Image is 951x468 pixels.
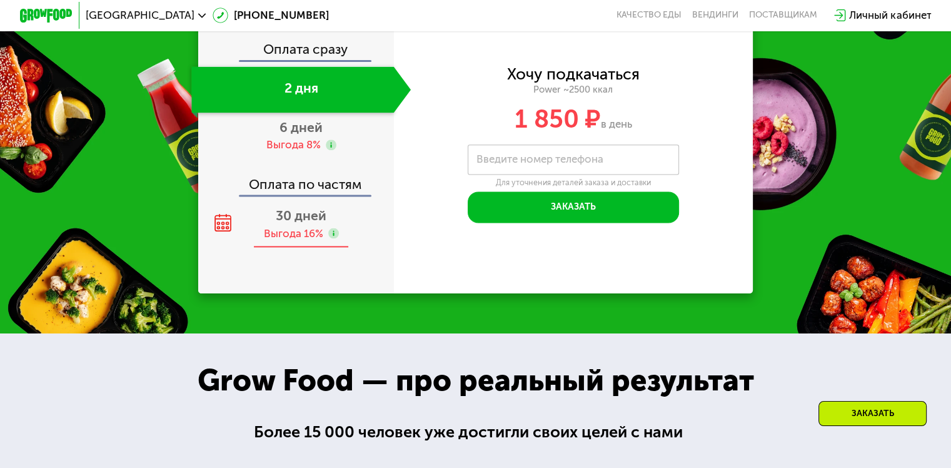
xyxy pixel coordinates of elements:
[176,358,775,403] div: Grow Food — про реальный результат
[468,178,679,188] div: Для уточнения деталей заказа и доставки
[507,67,640,81] div: Хочу подкачаться
[849,8,931,23] div: Личный кабинет
[616,10,682,21] a: Качество еды
[86,10,194,21] span: [GEOGRAPHIC_DATA]
[468,191,679,223] button: Заказать
[199,164,394,195] div: Оплата по частям
[818,401,927,426] div: Заказать
[515,104,601,134] span: 1 850 ₽
[476,156,603,163] label: Введите номер телефона
[394,84,753,96] div: Power ~2500 ккал
[279,120,323,135] span: 6 дней
[199,43,394,59] div: Оплата сразу
[254,420,698,444] div: Более 15 000 человек уже достигли своих целей с нами
[263,226,323,241] div: Выгода 16%
[276,208,326,223] span: 30 дней
[266,138,320,152] div: Выгода 8%
[601,118,632,130] span: в день
[749,10,817,21] div: поставщикам
[692,10,738,21] a: Вендинги
[213,8,329,23] a: [PHONE_NUMBER]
